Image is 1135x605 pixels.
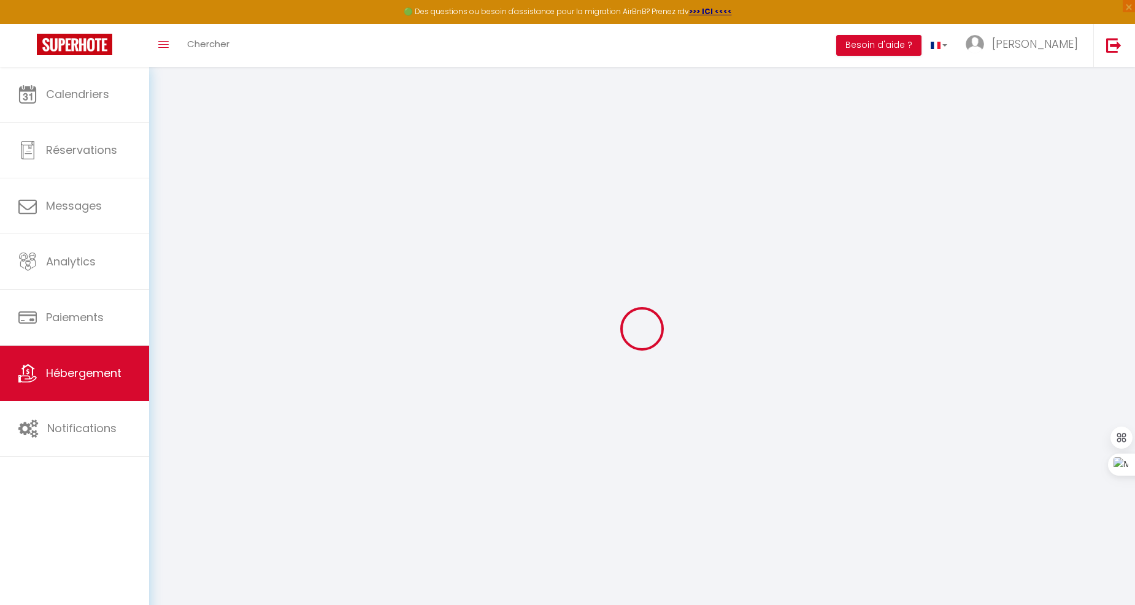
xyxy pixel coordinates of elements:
[46,142,117,158] span: Réservations
[46,310,104,325] span: Paiements
[956,24,1093,67] a: ... [PERSON_NAME]
[966,35,984,53] img: ...
[46,365,121,381] span: Hébergement
[836,35,921,56] button: Besoin d'aide ?
[187,37,229,50] span: Chercher
[46,254,96,269] span: Analytics
[37,34,112,55] img: Super Booking
[178,24,239,67] a: Chercher
[46,86,109,102] span: Calendriers
[47,420,117,436] span: Notifications
[1106,37,1122,53] img: logout
[46,198,102,213] span: Messages
[689,6,732,17] a: >>> ICI <<<<
[992,36,1078,51] span: [PERSON_NAME]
